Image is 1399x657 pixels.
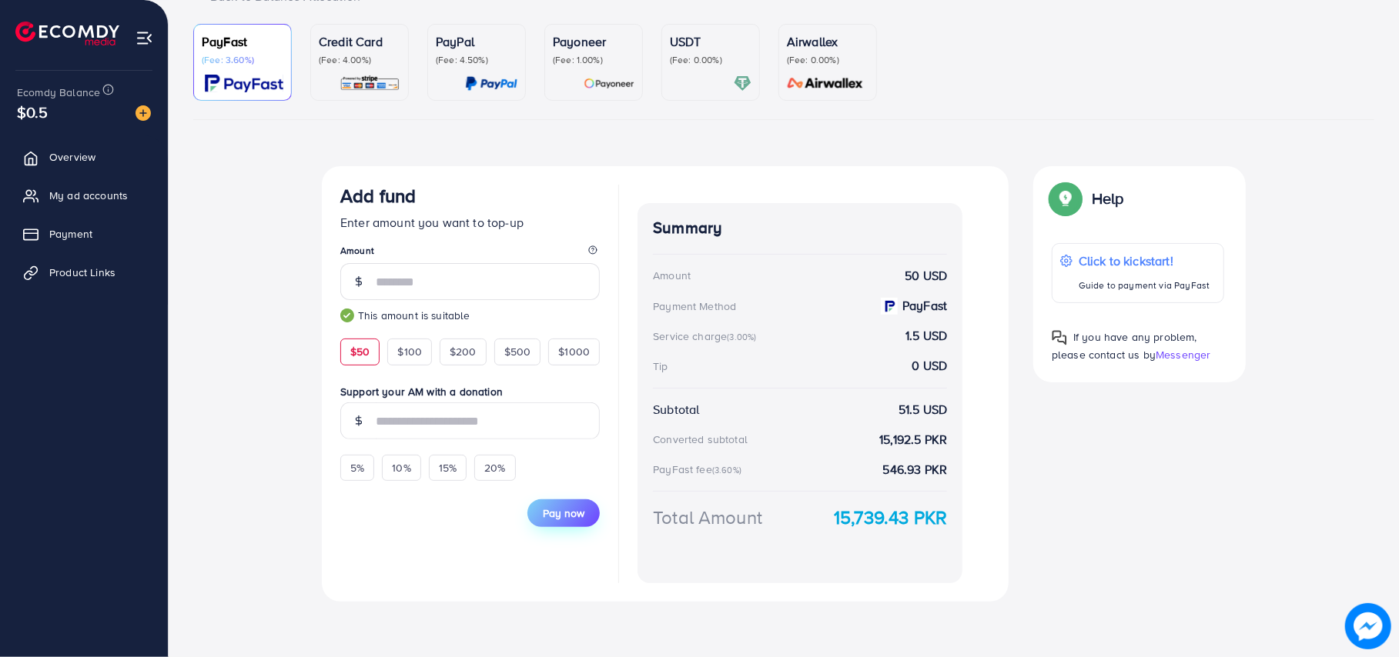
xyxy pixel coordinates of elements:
strong: 15,739.43 PKR [834,504,947,531]
strong: 15,192.5 PKR [879,431,947,449]
img: card [205,75,283,92]
a: Overview [12,142,156,172]
label: Support your AM with a donation [340,384,600,399]
p: USDT [670,32,751,51]
strong: 546.93 PKR [883,461,948,479]
p: Enter amount you want to top-up [340,213,600,232]
div: Service charge [653,328,761,344]
img: guide [340,308,354,322]
img: menu [136,29,153,47]
button: Pay now [527,499,600,527]
legend: Amount [340,244,600,263]
span: Product Links [49,265,115,280]
img: image [1345,603,1391,649]
p: (Fee: 0.00%) [787,54,869,66]
p: (Fee: 3.60%) [202,54,283,66]
strong: PayFast [902,297,947,315]
span: Pay now [543,505,584,521]
p: Guide to payment via PayFast [1079,276,1210,295]
h4: Summary [653,218,947,238]
p: Credit Card [319,32,400,51]
span: $1000 [558,344,590,359]
img: card [340,75,400,92]
p: (Fee: 4.50%) [436,54,517,66]
div: Amount [653,268,691,283]
span: Payment [49,226,92,242]
small: (3.60%) [712,464,741,476]
a: My ad accounts [12,180,156,211]
span: $200 [450,344,477,359]
strong: 50 USD [905,267,947,285]
span: $50 [350,344,370,359]
p: Help [1092,189,1124,208]
span: $0.5 [17,101,49,123]
p: Click to kickstart! [1079,252,1210,270]
img: card [782,75,869,92]
img: payment [881,298,898,315]
span: 20% [484,460,505,475]
p: Airwallex [787,32,869,51]
span: Overview [49,149,95,165]
span: If you have any problem, please contact us by [1052,329,1197,362]
img: card [465,75,517,92]
p: Payoneer [553,32,634,51]
img: Popup guide [1052,330,1067,345]
img: card [734,75,751,92]
div: Tip [653,359,668,374]
strong: 51.5 USD [899,401,947,419]
div: PayFast fee [653,462,746,477]
img: card [584,75,634,92]
strong: 0 USD [912,357,947,375]
p: (Fee: 0.00%) [670,54,751,66]
span: Ecomdy Balance [17,85,100,100]
img: image [136,105,151,121]
a: Payment [12,218,156,249]
span: 10% [392,460,410,475]
a: Product Links [12,257,156,288]
span: Messenger [1156,347,1210,362]
span: $500 [504,344,531,359]
span: 15% [439,460,457,475]
p: (Fee: 4.00%) [319,54,400,66]
strong: 1.5 USD [905,327,947,345]
img: Popup guide [1052,185,1079,212]
p: (Fee: 1.00%) [553,54,634,66]
span: 5% [350,460,364,475]
span: $100 [397,344,422,359]
div: Converted subtotal [653,432,748,447]
span: My ad accounts [49,188,128,203]
p: PayFast [202,32,283,51]
div: Total Amount [653,504,762,531]
p: PayPal [436,32,517,51]
h3: Add fund [340,185,416,207]
small: This amount is suitable [340,308,600,323]
div: Payment Method [653,298,736,314]
small: (3.00%) [727,331,756,343]
img: logo [15,22,119,45]
div: Subtotal [653,401,699,419]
